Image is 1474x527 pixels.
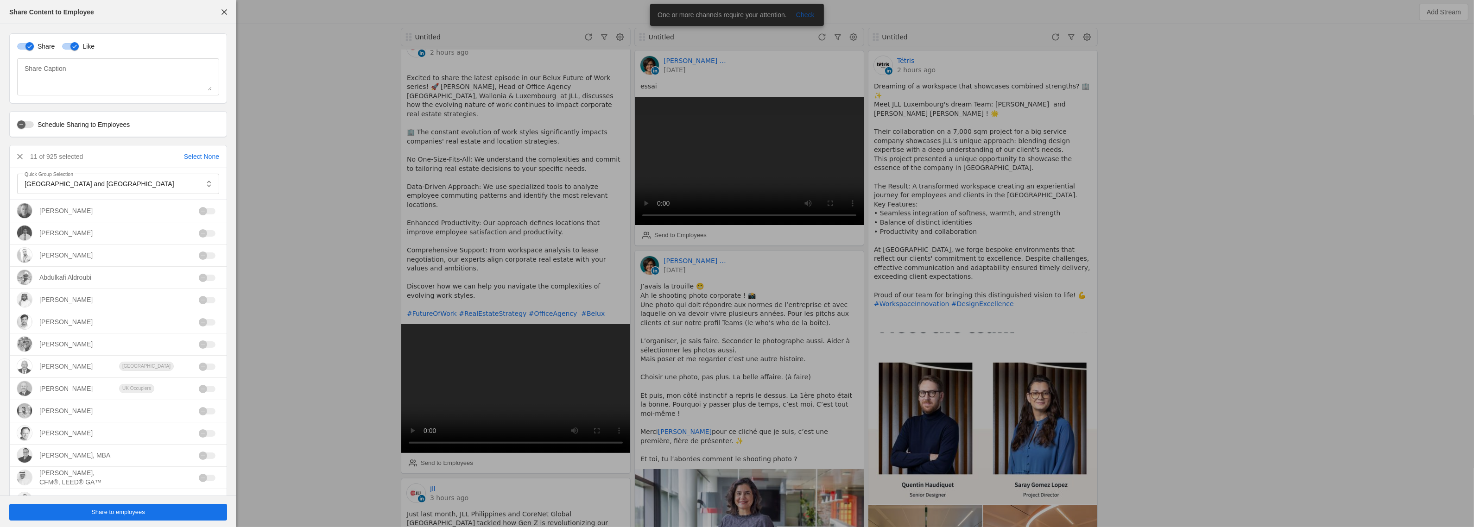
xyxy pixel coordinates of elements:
[34,120,130,129] label: Schedule Sharing to Employees
[39,428,93,438] div: [PERSON_NAME]
[119,362,174,371] div: [GEOGRAPHIC_DATA]
[25,170,73,178] mat-label: Quick Group Selection
[17,426,32,440] img: cache
[9,504,227,521] button: Share to employees
[39,339,93,349] div: [PERSON_NAME]
[25,63,66,74] mat-label: Share Caption
[17,226,32,240] img: cache
[17,403,32,418] img: cache
[39,468,112,487] div: [PERSON_NAME], CFM®, LEED® GA™
[34,42,55,51] label: Share
[79,42,95,51] label: Like
[39,251,93,260] div: [PERSON_NAME]
[17,359,32,374] img: cache
[17,203,32,218] img: cache
[39,406,93,415] div: [PERSON_NAME]
[17,492,32,507] img: cache
[39,384,93,393] div: [PERSON_NAME]
[17,470,32,485] img: cache
[39,295,93,304] div: [PERSON_NAME]
[17,314,32,329] img: cache
[39,317,93,326] div: [PERSON_NAME]
[17,248,32,263] img: cache
[91,508,145,517] span: Share to employees
[39,206,93,215] div: [PERSON_NAME]
[39,273,91,282] div: Abdulkafi Aldroubi
[39,451,110,460] div: [PERSON_NAME], MBA
[17,448,32,463] img: cache
[39,228,93,238] div: [PERSON_NAME]
[39,362,93,371] div: [PERSON_NAME]
[9,7,94,17] div: Share Content to Employee
[17,270,32,285] img: cache
[184,152,219,161] div: Select None
[17,337,32,351] img: cache
[17,292,32,307] img: cache
[17,381,32,396] img: cache
[119,384,154,393] div: UK Occupiers
[30,152,83,161] div: 11 of 925 selected
[25,180,174,188] span: [GEOGRAPHIC_DATA] and [GEOGRAPHIC_DATA]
